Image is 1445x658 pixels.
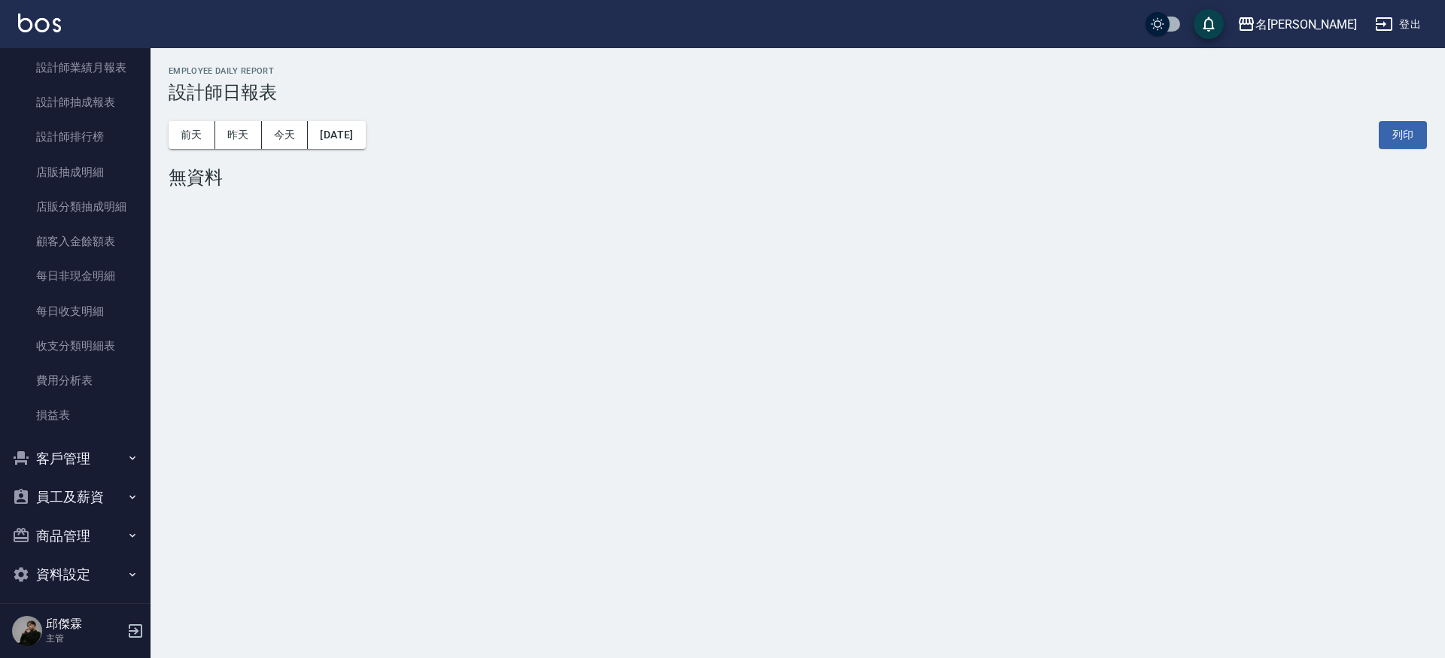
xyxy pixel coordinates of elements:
h2: Employee Daily Report [169,66,1427,76]
button: 資料設定 [6,555,144,594]
h3: 設計師日報表 [169,82,1427,103]
img: Logo [18,14,61,32]
img: Person [12,616,42,646]
a: 收支分類明細表 [6,329,144,363]
a: 設計師抽成報表 [6,85,144,120]
button: 員工及薪資 [6,478,144,517]
a: 設計師業績月報表 [6,50,144,85]
a: 每日收支明細 [6,294,144,329]
button: 列印 [1379,121,1427,149]
h5: 邱傑霖 [46,617,123,632]
button: 昨天 [215,121,262,149]
p: 主管 [46,632,123,645]
button: save [1194,9,1224,39]
a: 每日非現金明細 [6,259,144,293]
a: 顧客入金餘額表 [6,224,144,259]
button: 今天 [262,121,309,149]
button: 前天 [169,121,215,149]
div: 無資料 [169,167,1427,188]
button: [DATE] [308,121,365,149]
button: 客戶管理 [6,439,144,478]
a: 店販分類抽成明細 [6,190,144,224]
div: 名[PERSON_NAME] [1255,15,1357,34]
button: 商品管理 [6,517,144,556]
a: 費用分析表 [6,363,144,398]
a: 店販抽成明細 [6,155,144,190]
button: 登出 [1369,11,1427,38]
a: 設計師排行榜 [6,120,144,154]
a: 損益表 [6,398,144,432]
button: 名[PERSON_NAME] [1231,9,1363,40]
